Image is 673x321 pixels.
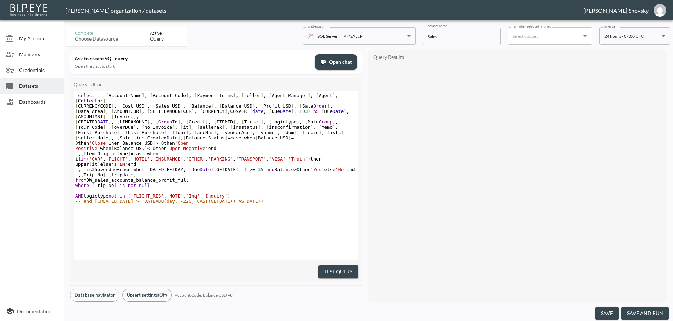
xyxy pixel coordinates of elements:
span: ] [252,103,255,109]
span: , [346,109,349,114]
span: , [322,130,324,135]
span: [ [261,103,263,109]
span: Date [166,135,177,140]
div: Query Editor [74,81,358,87]
span: not [109,193,117,199]
span: , [183,167,186,172]
span: 'ITEM' [111,162,128,167]
span: , [189,93,192,98]
span: ] [180,103,183,109]
span: , [180,119,183,125]
span: , [263,93,266,98]
span: ] [261,119,263,125]
span: ] [186,130,189,135]
span: , [294,109,297,114]
span: ] [250,130,252,135]
span: , [216,130,219,135]
span: Item Origin Type case when it then upper it else end [75,151,324,167]
button: save [595,307,619,320]
span: ] [186,93,189,98]
span: , [136,114,139,119]
button: gils@amsalem.com [649,2,671,19]
span: = [131,151,134,156]
span: ] [291,103,294,109]
span: ] [178,135,181,140]
button: Upsert settings(Off) [122,289,172,302]
span: , [225,125,228,130]
span: , [145,93,147,98]
span: , [194,109,197,114]
img: bipeye-logo [9,2,49,18]
span: () [236,167,241,172]
span: ] [117,130,119,135]
p: SQL Server [317,32,338,40]
span: when Balance USD then end [75,146,216,151]
img: e1d6fdeb492d5bd457900032a53483e8 [654,4,666,17]
span: [ [111,109,114,114]
span: , [136,125,139,130]
span: , [255,103,258,109]
span: , [252,130,255,135]
div: Query Results [371,53,663,60]
span: , [261,125,263,130]
span: ] [327,103,330,109]
span: 'CAR' [89,156,103,162]
span: Credentials [19,66,58,74]
span: , [114,103,117,109]
span: ] [310,125,313,130]
span: , [183,103,186,109]
span: , [78,172,81,177]
span: ] [111,103,114,109]
span: ] [333,93,335,98]
span: [ [319,125,322,130]
span: 'VISA' [269,156,286,162]
span: Date [200,167,211,172]
div: Choose datasource [75,36,118,42]
span: , [150,119,153,125]
span: [ [75,135,78,140]
span: , [192,125,194,130]
span: 0 [297,167,299,172]
span: ] [109,119,111,125]
span: , [106,172,109,177]
span: ] [145,146,147,151]
span: , [111,135,114,140]
span: [ [189,167,192,172]
span: ] [213,130,216,135]
span: [ [180,125,183,130]
span: , [106,98,109,103]
span: , [236,93,239,98]
span: [ [75,114,78,119]
span: , [297,130,299,135]
span: 'Open [175,140,189,146]
span: logictype [75,193,230,199]
span: , [208,119,211,125]
span: ] [205,119,208,125]
span: 'PARKING' [208,156,233,162]
span: , [335,93,338,98]
span: [ [119,103,122,109]
span: 0 [161,140,164,146]
span: ] [233,93,236,98]
div: [PERSON_NAME] organization / datasets [65,7,583,14]
a: Documentation [6,307,58,315]
span: ] [333,125,335,130]
span: [ [111,146,114,151]
label: credentials [308,24,324,29]
span: [ [322,109,324,114]
div: AMSALEM [344,32,364,40]
button: Open [580,31,590,41]
span: is [119,183,125,188]
span: Datasets [19,82,58,90]
button: Test Query [318,265,358,278]
span: in [81,156,87,162]
span: ] [192,109,194,114]
span: ] [103,109,106,114]
span: ] [333,119,335,125]
span: ) [98,162,100,167]
span: < [147,146,150,151]
span: ( [172,167,175,172]
span: ] [133,114,136,119]
span: ] [114,183,117,188]
span: ] [189,125,192,130]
